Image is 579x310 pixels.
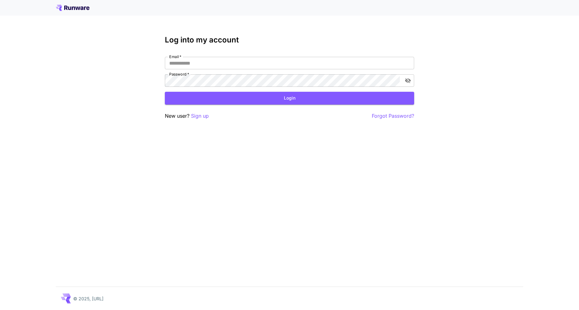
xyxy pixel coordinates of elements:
button: Forgot Password? [372,112,414,120]
button: toggle password visibility [402,75,414,86]
p: New user? [165,112,209,120]
button: Login [165,92,414,105]
label: Password [169,71,189,77]
button: Sign up [191,112,209,120]
p: © 2025, [URL] [73,295,103,302]
label: Email [169,54,181,59]
h3: Log into my account [165,36,414,44]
